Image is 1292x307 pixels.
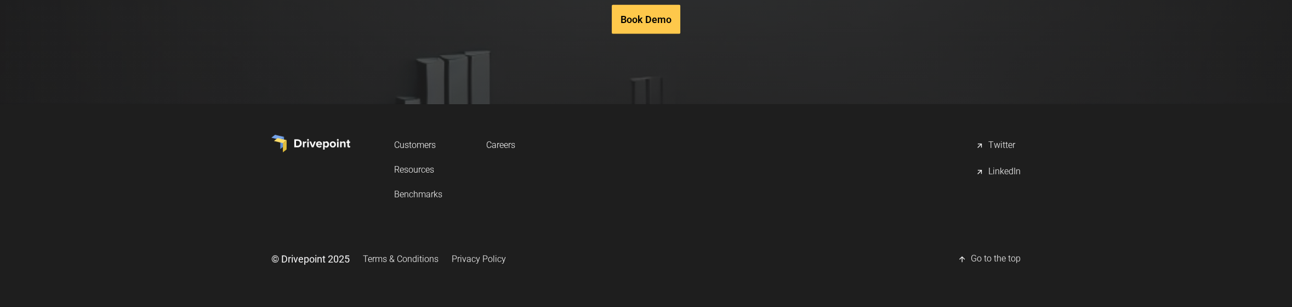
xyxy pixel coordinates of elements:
[452,249,506,269] a: Privacy Policy
[971,253,1021,266] div: Go to the top
[612,5,680,34] a: Book Demo
[975,135,1021,157] a: Twitter
[486,135,515,155] a: Careers
[394,135,442,155] a: Customers
[363,249,439,269] a: Terms & Conditions
[958,248,1021,270] a: Go to the top
[988,139,1015,152] div: Twitter
[271,252,350,266] div: © Drivepoint 2025
[394,160,442,180] a: Resources
[394,184,442,204] a: Benchmarks
[988,166,1021,179] div: LinkedIn
[975,161,1021,183] a: LinkedIn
